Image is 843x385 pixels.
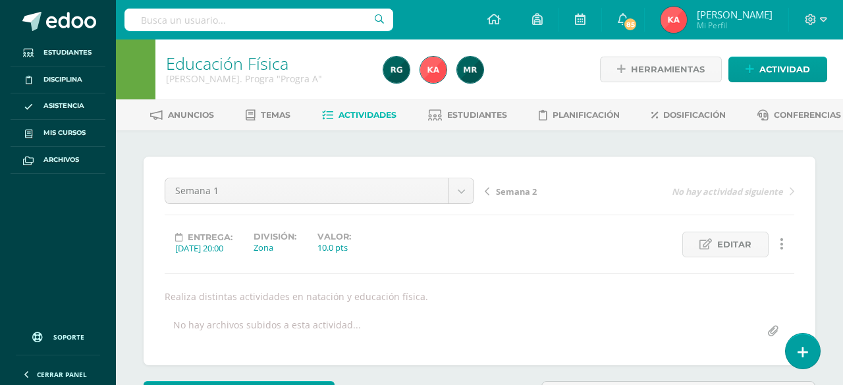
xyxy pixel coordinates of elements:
[672,186,783,197] span: No hay actividad siguiente
[697,20,773,31] span: Mi Perfil
[11,66,105,93] a: Disciplina
[697,8,773,21] span: [PERSON_NAME]
[383,57,410,83] img: e044b199acd34bf570a575bac584e1d1.png
[496,186,537,197] span: Semana 2
[43,74,82,85] span: Disciplina
[261,110,290,120] span: Temas
[188,232,232,242] span: Entrega:
[166,54,367,72] h1: Educación Física
[254,242,296,253] div: Zona
[485,184,639,197] a: Semana 2
[166,52,288,74] a: Educación Física
[165,178,474,203] a: Semana 1
[246,105,290,126] a: Temas
[317,232,351,242] label: Valor:
[254,232,296,242] label: División:
[150,105,214,126] a: Anuncios
[553,110,620,120] span: Planificación
[539,105,620,126] a: Planificación
[168,110,214,120] span: Anuncios
[166,72,367,85] div: Quinto Bach. Progra 'Progra A'
[757,105,841,126] a: Conferencias
[447,110,507,120] span: Estudiantes
[11,120,105,147] a: Mis cursos
[11,39,105,66] a: Estudiantes
[159,290,800,303] div: Realiza distintas actividades en natación y educación física.
[661,7,687,33] img: 055b641256edc27d9aba05c5e4c57ff6.png
[631,57,705,82] span: Herramientas
[317,242,351,253] div: 10.0 pts
[420,57,447,83] img: 055b641256edc27d9aba05c5e4c57ff6.png
[173,319,361,344] div: No hay archivos subidos a esta actividad...
[339,110,396,120] span: Actividades
[16,319,100,351] a: Soporte
[43,47,92,58] span: Estudiantes
[759,57,810,82] span: Actividad
[11,93,105,120] a: Asistencia
[717,232,751,257] span: Editar
[11,147,105,174] a: Archivos
[651,105,726,126] a: Dosificación
[623,17,638,32] span: 85
[43,128,86,138] span: Mis cursos
[428,105,507,126] a: Estudiantes
[774,110,841,120] span: Conferencias
[322,105,396,126] a: Actividades
[175,242,232,254] div: [DATE] 20:00
[457,57,483,83] img: 31cc3966fce4eb9ca4ceb0e9639e6c11.png
[728,57,827,82] a: Actividad
[600,57,722,82] a: Herramientas
[43,101,84,111] span: Asistencia
[53,332,84,342] span: Soporte
[124,9,393,31] input: Busca un usuario...
[37,370,87,379] span: Cerrar panel
[175,178,439,203] span: Semana 1
[663,110,726,120] span: Dosificación
[43,155,79,165] span: Archivos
